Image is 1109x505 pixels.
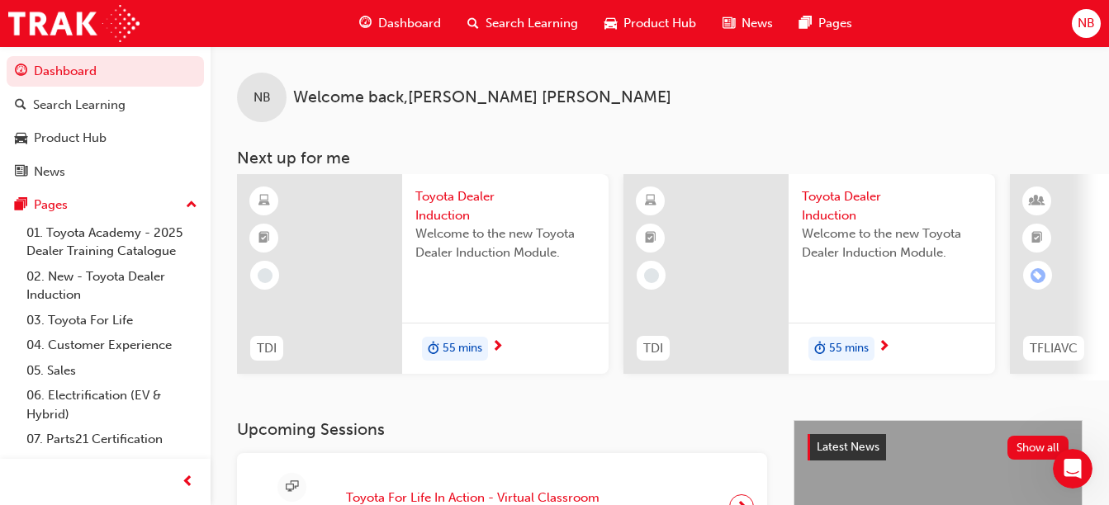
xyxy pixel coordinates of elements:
span: TDI [257,339,277,358]
span: guage-icon [15,64,27,79]
h3: Next up for me [211,149,1109,168]
span: TDI [643,339,663,358]
span: learningResourceType_ELEARNING-icon [258,191,270,212]
button: Pages [7,190,204,220]
span: Toyota Dealer Induction [802,187,982,224]
span: learningRecordVerb_NONE-icon [258,268,273,283]
span: next-icon [878,340,890,355]
button: Show all [1007,436,1069,460]
a: 08. Service Training [20,452,204,478]
span: News [742,14,773,33]
span: pages-icon [799,13,812,34]
span: Pages [818,14,852,33]
span: booktick-icon [258,228,270,249]
a: pages-iconPages [786,7,865,40]
div: News [34,163,65,182]
a: Product Hub [7,123,204,153]
span: learningResourceType_INSTRUCTOR_LED-icon [1031,191,1043,212]
button: NB [1072,9,1101,38]
a: Search Learning [7,90,204,120]
span: 55 mins [829,339,869,358]
span: Product Hub [623,14,696,33]
span: search-icon [15,98,26,113]
a: 01. Toyota Academy - 2025 Dealer Training Catalogue [20,220,204,264]
a: guage-iconDashboard [346,7,454,40]
a: search-iconSearch Learning [454,7,591,40]
span: Welcome to the new Toyota Dealer Induction Module. [415,224,595,262]
span: guage-icon [359,13,372,34]
a: 02. New - Toyota Dealer Induction [20,264,204,308]
span: TFLIAVC [1030,339,1078,358]
span: next-icon [491,340,504,355]
span: news-icon [723,13,735,34]
span: sessionType_ONLINE_URL-icon [286,477,298,498]
a: News [7,157,204,187]
a: 06. Electrification (EV & Hybrid) [20,383,204,427]
span: search-icon [467,13,479,34]
span: up-icon [186,195,197,216]
button: DashboardSearch LearningProduct HubNews [7,53,204,190]
a: TDIToyota Dealer InductionWelcome to the new Toyota Dealer Induction Module.duration-icon55 mins [623,174,995,374]
span: 55 mins [443,339,482,358]
span: Welcome back , [PERSON_NAME] [PERSON_NAME] [293,88,671,107]
a: Latest NewsShow all [808,434,1069,460]
span: Dashboard [378,14,441,33]
span: booktick-icon [1031,228,1043,249]
a: 03. Toyota For Life [20,308,204,333]
span: Welcome to the new Toyota Dealer Induction Module. [802,224,982,262]
div: Product Hub [34,129,107,148]
a: TDIToyota Dealer InductionWelcome to the new Toyota Dealer Induction Module.duration-icon55 mins [237,174,609,374]
a: car-iconProduct Hub [591,7,709,40]
span: prev-icon [182,472,194,493]
span: pages-icon [15,198,27,213]
span: Toyota Dealer Induction [415,187,595,224]
div: Search Learning [33,96,126,115]
span: NB [1078,14,1095,33]
span: car-icon [604,13,617,34]
span: news-icon [15,165,27,180]
span: car-icon [15,131,27,146]
span: learningRecordVerb_NONE-icon [644,268,659,283]
span: learningResourceType_ELEARNING-icon [645,191,656,212]
h3: Upcoming Sessions [237,420,767,439]
a: 07. Parts21 Certification [20,427,204,452]
a: news-iconNews [709,7,786,40]
a: 05. Sales [20,358,204,384]
span: duration-icon [814,338,826,360]
span: booktick-icon [645,228,656,249]
span: NB [254,88,271,107]
span: Search Learning [486,14,578,33]
img: Trak [8,5,140,42]
div: Pages [34,196,68,215]
span: duration-icon [428,338,439,360]
span: learningRecordVerb_ENROLL-icon [1031,268,1045,283]
iframe: Intercom live chat [1053,449,1092,488]
a: 04. Customer Experience [20,333,204,358]
a: Dashboard [7,56,204,87]
span: Latest News [817,440,879,454]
